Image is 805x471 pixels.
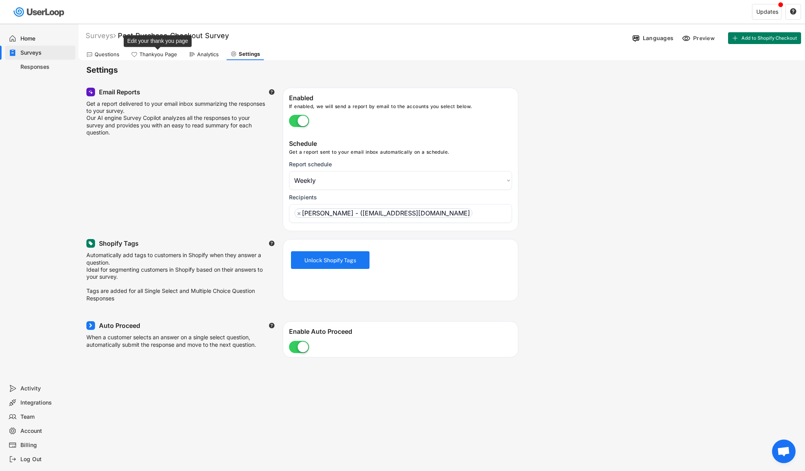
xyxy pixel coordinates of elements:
[269,322,275,329] button: 
[20,35,72,42] div: Home
[643,35,673,42] div: Languages
[289,161,332,168] div: Report schedule
[289,327,518,337] div: Enable Auto Proceed
[20,413,72,421] div: Team
[269,89,275,95] button: 
[139,51,177,58] div: Thankyou Page
[86,65,805,75] h6: Settings
[291,251,370,269] button: Unlock Shopify Tags
[118,31,229,40] font: Post Purchase Checkout Survey
[99,322,140,330] div: Auto Proceed
[20,427,72,435] div: Account
[12,4,67,20] img: userloop-logo-01.svg
[20,442,72,449] div: Billing
[20,49,72,57] div: Surveys
[289,94,518,103] div: Enabled
[20,385,72,392] div: Activity
[772,440,796,463] div: Open chat
[632,34,640,42] img: Language%20Icon.svg
[756,9,778,15] div: Updates
[20,456,72,463] div: Log Out
[86,334,267,352] div: When a customer selects an answer on a single select question, automatically submit the response ...
[197,51,219,58] div: Analytics
[20,399,72,407] div: Integrations
[741,36,797,40] span: Add to Shopify Checkout
[728,32,801,44] button: Add to Shopify Checkout
[693,35,717,42] div: Preview
[86,31,116,40] div: Surveys
[99,239,139,248] div: Shopify Tags
[790,8,797,15] button: 
[86,252,267,302] div: Automatically add tags to customers in Shopify when they answer a question. Ideal for segmenting ...
[289,149,514,157] div: Get a report sent to your email inbox automatically on a schedule.
[95,51,119,58] div: Questions
[289,194,317,201] div: Recipients
[99,88,140,96] div: Email Reports
[297,210,301,216] span: ×
[88,90,93,94] img: MagicMajor.svg
[239,51,260,57] div: Settings
[289,140,514,149] div: Schedule
[295,208,472,218] li: [PERSON_NAME] - ([EMAIL_ADDRESS][DOMAIN_NAME]
[289,103,518,113] div: If enabled, we will send a report by email to the accounts you select below.
[269,240,275,247] button: 
[20,63,72,71] div: Responses
[86,100,267,136] div: Get a report delivered to your email inbox summarizing the responses to your survey. Our AI engin...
